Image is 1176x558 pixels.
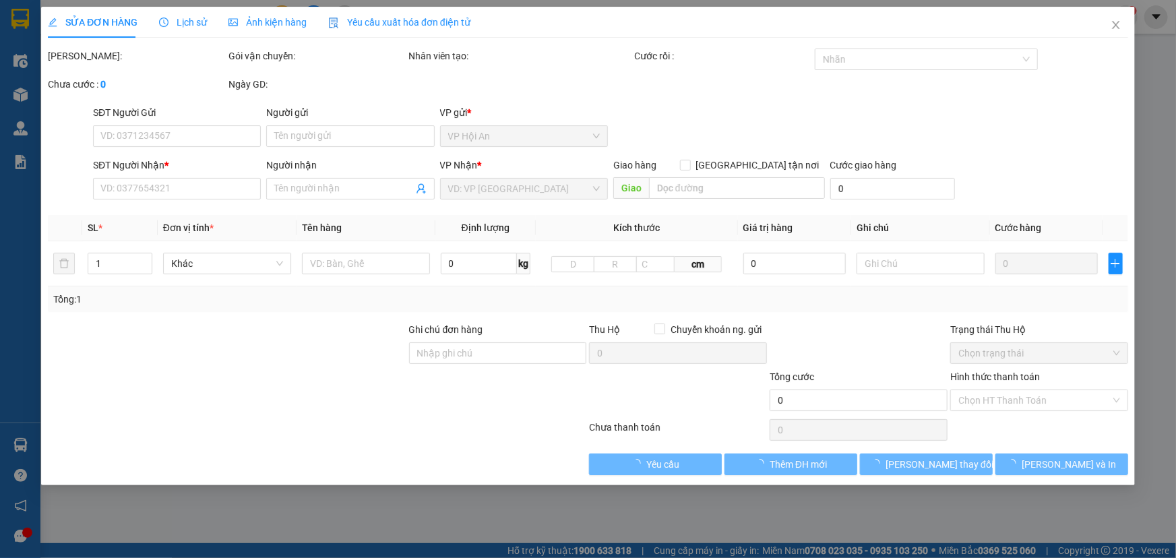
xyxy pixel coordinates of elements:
[93,158,261,173] div: SĐT Người Nhận
[228,49,406,63] div: Gói vận chuyển:
[830,160,897,170] label: Cước giao hàng
[636,256,675,272] input: C
[755,459,770,468] span: loading
[590,454,722,475] button: Yêu cầu
[631,459,646,468] span: loading
[409,342,587,364] input: Ghi chú đơn hàng
[228,17,307,28] span: Ảnh kiện hàng
[266,105,434,120] div: Người gửi
[48,49,226,63] div: [PERSON_NAME]:
[995,253,1098,274] input: 0
[440,160,478,170] span: VP Nhận
[48,18,57,27] span: edit
[594,256,637,272] input: R
[691,158,825,173] span: [GEOGRAPHIC_DATA] tận nơi
[743,222,793,233] span: Giá trị hàng
[724,454,857,475] button: Thêm ĐH mới
[171,253,283,274] span: Khác
[53,292,454,307] div: Tổng: 1
[613,177,649,199] span: Giao
[589,324,620,335] span: Thu Hộ
[830,178,955,199] input: Cước giao hàng
[857,253,985,274] input: Ghi Chú
[1022,457,1117,472] span: [PERSON_NAME] và In
[228,77,406,92] div: Ngày GD:
[634,49,812,63] div: Cước rồi :
[886,457,993,472] span: [PERSON_NAME] thay đổi
[416,183,427,194] span: user-add
[1008,459,1022,468] span: loading
[302,253,430,274] input: VD: Bàn, Ghế
[665,322,767,337] span: Chuyển khoản ng. gửi
[48,17,137,28] span: SỬA ĐƠN HÀNG
[88,222,98,233] span: SL
[675,256,722,272] span: cm
[159,18,168,27] span: clock-circle
[995,222,1042,233] span: Cước hàng
[950,371,1040,382] label: Hình thức thanh toán
[649,177,825,199] input: Dọc đường
[100,79,106,90] b: 0
[228,18,238,27] span: picture
[613,222,660,233] span: Kích thước
[53,253,75,274] button: delete
[588,420,769,443] div: Chưa thanh toán
[860,454,993,475] button: [PERSON_NAME] thay đổi
[48,77,226,92] div: Chưa cước :
[950,322,1128,337] div: Trạng thái Thu Hộ
[302,222,342,233] span: Tên hàng
[551,256,594,272] input: D
[462,222,509,233] span: Định lượng
[93,105,261,120] div: SĐT Người Gửi
[871,459,886,468] span: loading
[409,49,632,63] div: Nhân viên tạo:
[159,17,207,28] span: Lịch sử
[770,457,827,472] span: Thêm ĐH mới
[958,343,1120,363] span: Chọn trạng thái
[448,126,600,146] span: VP Hội An
[851,215,990,241] th: Ghi chú
[409,324,483,335] label: Ghi chú đơn hàng
[995,454,1128,475] button: [PERSON_NAME] và In
[1097,7,1135,44] button: Close
[1111,20,1121,30] span: close
[328,17,470,28] span: Yêu cầu xuất hóa đơn điện tử
[613,160,656,170] span: Giao hàng
[328,18,339,28] img: icon
[163,222,214,233] span: Đơn vị tính
[1109,258,1122,269] span: plus
[517,253,530,274] span: kg
[646,457,679,472] span: Yêu cầu
[266,158,434,173] div: Người nhận
[1109,253,1123,274] button: plus
[440,105,608,120] div: VP gửi
[770,371,814,382] span: Tổng cước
